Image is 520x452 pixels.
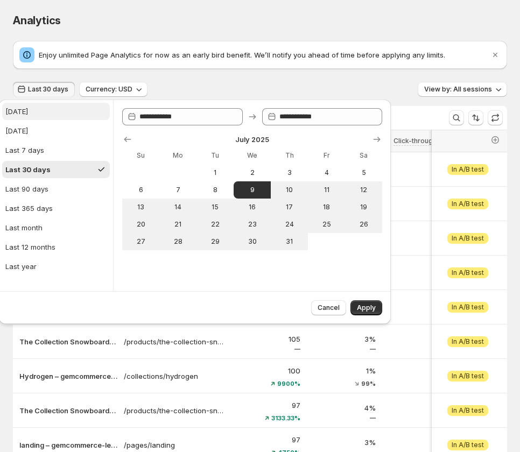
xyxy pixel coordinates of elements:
span: In A/B test [452,165,484,174]
a: /products/the-collection-snowboard-oxygen [124,405,225,416]
button: Wednesday July 16 2025 [234,199,271,216]
button: Show previous month, June 2025 [120,132,135,147]
button: Saturday July 19 2025 [345,199,382,216]
span: Apply [357,303,376,312]
span: 8 [201,186,229,194]
span: In A/B test [452,372,484,380]
button: Tuesday July 8 2025 [196,181,234,199]
div: Last 12 months [5,242,55,252]
span: 9 [238,186,266,194]
th: Tuesday [196,147,234,164]
span: 14 [164,203,192,211]
p: 0% [382,265,451,276]
div: [DATE] [5,106,28,117]
th: Thursday [271,147,308,164]
div: Last month [5,222,43,233]
button: [DATE] [2,103,110,120]
th: Wednesday [234,147,271,164]
span: 13 [127,203,155,211]
span: In A/B test [452,303,484,312]
span: 11 [312,186,341,194]
button: Tuesday July 15 2025 [196,199,234,216]
span: 26 [349,220,378,229]
span: 31 [275,237,304,246]
button: Last year [2,258,110,275]
button: Currency: USD [79,82,147,97]
span: 17 [275,203,304,211]
button: Hydrogen – gemcommerce-levi-local [19,371,117,382]
span: Th [275,151,304,160]
button: Saturday July 12 2025 [345,181,382,199]
div: [DATE] [5,125,28,136]
p: 3% [307,334,376,344]
span: 9900% [277,380,300,387]
th: Friday [308,147,345,164]
div: Last year [5,261,37,272]
span: In A/B test [452,200,484,208]
button: Thursday July 31 2025 [271,233,308,250]
th: Saturday [345,147,382,164]
span: Sa [349,151,378,160]
span: Tu [201,151,229,160]
button: Monday July 14 2025 [159,199,196,216]
button: Last month [2,219,110,236]
a: /pages/landing [124,440,225,450]
button: Start of range Wednesday July 9 2025 [234,181,271,199]
p: 0% [382,161,451,172]
span: 6 [127,186,155,194]
a: /products/the-collection-snowboard-liquid-change [124,336,225,347]
div: Last 90 days [5,183,48,194]
p: 97 [231,434,300,445]
button: Last 12 months [2,238,110,256]
button: Monday July 28 2025 [159,233,196,250]
span: 24 [275,220,304,229]
button: Saturday July 26 2025 [345,216,382,233]
div: Last 7 days [5,145,44,156]
span: 20 [127,220,155,229]
p: 4% [307,402,376,413]
span: In A/B test [452,406,484,415]
span: 4 [312,168,341,177]
button: Last 30 days [2,161,110,178]
button: Thursday July 17 2025 [271,199,308,216]
span: 29 [201,237,229,246]
button: Friday July 25 2025 [308,216,345,233]
button: Last 90 days [2,180,110,197]
span: Su [127,151,155,160]
a: /collections/hydrogen [124,371,225,382]
button: Thursday July 24 2025 [271,216,308,233]
span: 19 [349,203,378,211]
span: Click-through rate [393,137,451,145]
span: 18 [312,203,341,211]
button: Tuesday July 29 2025 [196,233,234,250]
span: Analytics [13,14,61,27]
span: 25 [312,220,341,229]
span: 30 [238,237,266,246]
span: Last 30 days [28,85,68,94]
button: Sunday July 27 2025 [122,233,159,250]
p: 0% [382,196,451,207]
span: In A/B test [452,337,484,346]
button: Cancel [311,300,346,315]
button: Monday July 7 2025 [159,181,196,199]
p: 1% [382,402,451,413]
span: 22 [201,220,229,229]
span: 2 [238,168,266,177]
span: Currency: USD [86,85,132,94]
button: Wednesday July 2 2025 [234,164,271,181]
button: Thursday July 3 2025 [271,164,308,181]
button: Tuesday July 22 2025 [196,216,234,233]
div: Last 365 days [5,203,53,214]
span: View by: All sessions [424,85,492,94]
button: Show next month, August 2025 [369,132,384,147]
button: Sort the results [468,110,483,125]
p: 1% [307,365,376,376]
button: Sunday July 13 2025 [122,199,159,216]
span: 3 [275,168,304,177]
p: Enjoy unlimited Page Analytics for now as an early bird benefit. We’ll notify you ahead of time b... [39,50,490,60]
button: Friday July 4 2025 [308,164,345,181]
